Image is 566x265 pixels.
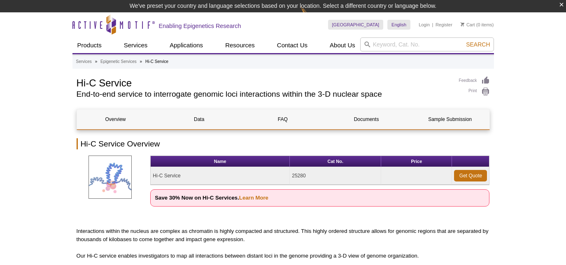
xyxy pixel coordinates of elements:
[77,91,451,98] h2: End-to-end service to interrogate genomic loci interactions within the 3-D nuclear space​
[360,37,494,51] input: Keyword, Cat. No.
[290,167,381,185] td: 25280
[145,59,168,64] li: Hi-C Service
[461,22,475,28] a: Cart
[72,37,107,53] a: Products
[290,156,381,167] th: Cat No.
[77,109,154,129] a: Overview
[328,20,384,30] a: [GEOGRAPHIC_DATA]
[381,156,452,167] th: Price
[161,109,238,129] a: Data
[95,59,98,64] li: »
[461,22,464,26] img: Your Cart
[301,6,323,26] img: Change Here
[387,20,410,30] a: English
[432,20,433,30] li: |
[239,195,268,201] a: Learn More
[77,227,490,244] p: Interactions within the nucleus are complex as chromatin is highly compacted and structured. This...
[272,37,312,53] a: Contact Us
[119,37,153,53] a: Services
[466,41,490,48] span: Search
[77,76,451,88] h1: Hi-C Service
[436,22,452,28] a: Register
[76,58,92,65] a: Services
[419,22,430,28] a: Login
[165,37,208,53] a: Applications
[220,37,260,53] a: Resources
[159,22,241,30] h2: Enabling Epigenetics Research
[459,76,490,85] a: Feedback
[325,37,360,53] a: About Us
[151,167,290,185] td: Hi-C Service
[151,156,290,167] th: Name
[100,58,137,65] a: Epigenetic Services
[77,138,490,149] h2: Hi-C Service Overview
[454,170,487,181] a: Get Quote
[464,41,492,48] button: Search
[328,109,405,129] a: Documents
[461,20,494,30] li: (0 items)
[77,252,490,260] p: Our Hi-C service enables investigators to map all interactions between distant loci in the genome...
[244,109,321,129] a: FAQ
[411,109,489,129] a: Sample Submission
[155,195,268,201] strong: Save 30% Now on Hi-C Services.
[459,87,490,96] a: Print
[140,59,142,64] li: »
[89,156,132,199] img: Hi-C Service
